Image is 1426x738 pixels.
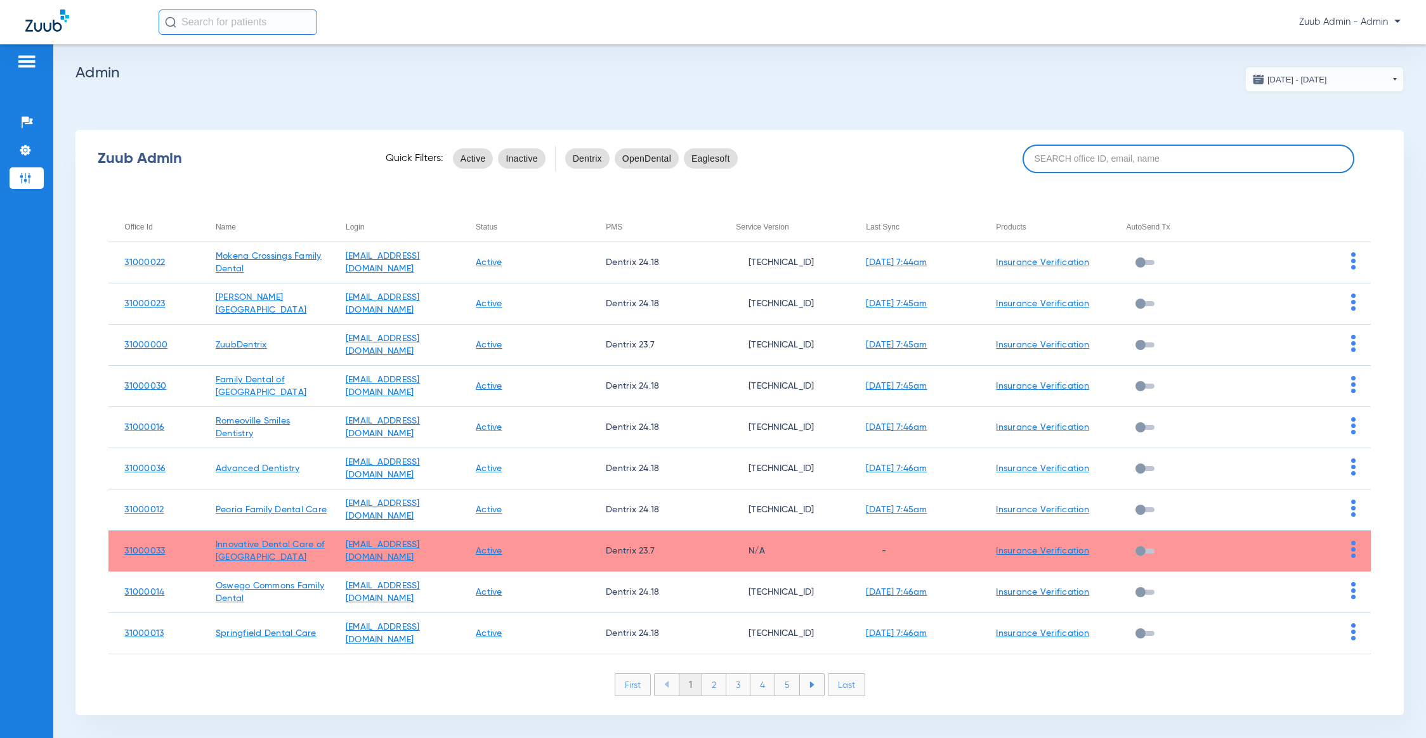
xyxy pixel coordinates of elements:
[124,629,164,638] a: 31000013
[1351,252,1356,269] img: group-dot-blue.svg
[606,220,720,234] div: PMS
[453,146,546,171] mat-chip-listbox: status-filters
[720,448,850,489] td: [TECHNICAL_ID]
[25,10,69,32] img: Zuub Logo
[124,588,164,597] a: 31000014
[828,673,865,696] li: Last
[866,220,899,234] div: Last Sync
[124,464,166,473] a: 31000036
[165,16,176,28] img: Search Icon
[216,505,327,514] a: Peoria Family Dental Care
[216,252,322,273] a: Mokena Crossings Family Dental
[1351,458,1356,476] img: group-dot-blue.svg
[590,572,720,613] td: Dentrix 24.18
[590,489,720,531] td: Dentrix 24.18
[866,505,927,514] a: [DATE] 7:45am
[996,588,1089,597] a: Insurance Verification
[1126,220,1240,234] div: AutoSend Tx
[590,613,720,654] td: Dentrix 24.18
[346,220,364,234] div: Login
[216,340,267,349] a: ZuubDentrix
[346,220,460,234] div: Login
[124,547,165,555] a: 31000033
[866,382,927,391] a: [DATE] 7:45am
[720,407,850,448] td: [TECHNICAL_ID]
[124,382,166,391] a: 31000030
[996,423,1089,432] a: Insurance Verification
[573,152,602,165] span: Dentrix
[476,588,502,597] a: Active
[16,54,37,69] img: hamburger-icon
[1351,582,1356,599] img: group-dot-blue.svg
[461,152,486,165] span: Active
[346,581,420,603] a: [EMAIL_ADDRESS][DOMAIN_NAME]
[736,220,850,234] div: Service Version
[476,464,502,473] a: Active
[565,146,738,171] mat-chip-listbox: pms-filters
[124,220,152,234] div: Office Id
[615,673,651,696] li: First
[1126,220,1170,234] div: AutoSend Tx
[346,540,420,562] a: [EMAIL_ADDRESS][DOMAIN_NAME]
[750,674,775,696] li: 4
[216,293,306,314] a: [PERSON_NAME][GEOGRAPHIC_DATA]
[590,448,720,489] td: Dentrix 24.18
[216,540,325,562] a: Innovative Dental Care of [GEOGRAPHIC_DATA]
[476,629,502,638] a: Active
[216,417,290,438] a: Romeoville Smiles Dentistry
[159,10,317,35] input: Search for patients
[590,325,720,366] td: Dentrix 23.7
[606,220,622,234] div: PMS
[996,547,1089,555] a: Insurance Verification
[996,505,1089,514] a: Insurance Verification
[809,682,814,688] img: arrow-right-blue.svg
[720,613,850,654] td: [TECHNICAL_ID]
[590,531,720,572] td: Dentrix 23.7
[124,340,167,349] a: 31000000
[346,252,420,273] a: [EMAIL_ADDRESS][DOMAIN_NAME]
[476,220,497,234] div: Status
[720,242,850,283] td: [TECHNICAL_ID]
[124,258,165,267] a: 31000022
[476,299,502,308] a: Active
[216,220,330,234] div: Name
[720,531,850,572] td: N/A
[216,375,306,397] a: Family Dental of [GEOGRAPHIC_DATA]
[775,674,800,696] li: 5
[996,299,1089,308] a: Insurance Verification
[124,220,200,234] div: Office Id
[476,220,590,234] div: Status
[476,547,502,555] a: Active
[996,258,1089,267] a: Insurance Verification
[866,258,927,267] a: [DATE] 7:44am
[590,283,720,325] td: Dentrix 24.18
[866,588,927,597] a: [DATE] 7:46am
[124,505,164,514] a: 31000012
[720,572,850,613] td: [TECHNICAL_ID]
[346,458,420,479] a: [EMAIL_ADDRESS][DOMAIN_NAME]
[476,505,502,514] a: Active
[216,464,300,473] a: Advanced Dentistry
[866,464,927,473] a: [DATE] 7:46am
[216,220,236,234] div: Name
[346,334,420,356] a: [EMAIL_ADDRESS][DOMAIN_NAME]
[1351,500,1356,517] img: group-dot-blue.svg
[124,299,165,308] a: 31000023
[506,152,537,165] span: Inactive
[476,382,502,391] a: Active
[679,674,702,696] li: 1
[1351,417,1356,434] img: group-dot-blue.svg
[736,220,788,234] div: Service Version
[346,417,420,438] a: [EMAIL_ADDRESS][DOMAIN_NAME]
[996,629,1089,638] a: Insurance Verification
[866,547,886,555] span: -
[866,220,980,234] div: Last Sync
[622,152,671,165] span: OpenDental
[346,375,420,397] a: [EMAIL_ADDRESS][DOMAIN_NAME]
[1351,623,1356,640] img: group-dot-blue.svg
[702,674,726,696] li: 2
[726,674,750,696] li: 3
[996,382,1089,391] a: Insurance Verification
[691,152,730,165] span: Eaglesoft
[996,220,1110,234] div: Products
